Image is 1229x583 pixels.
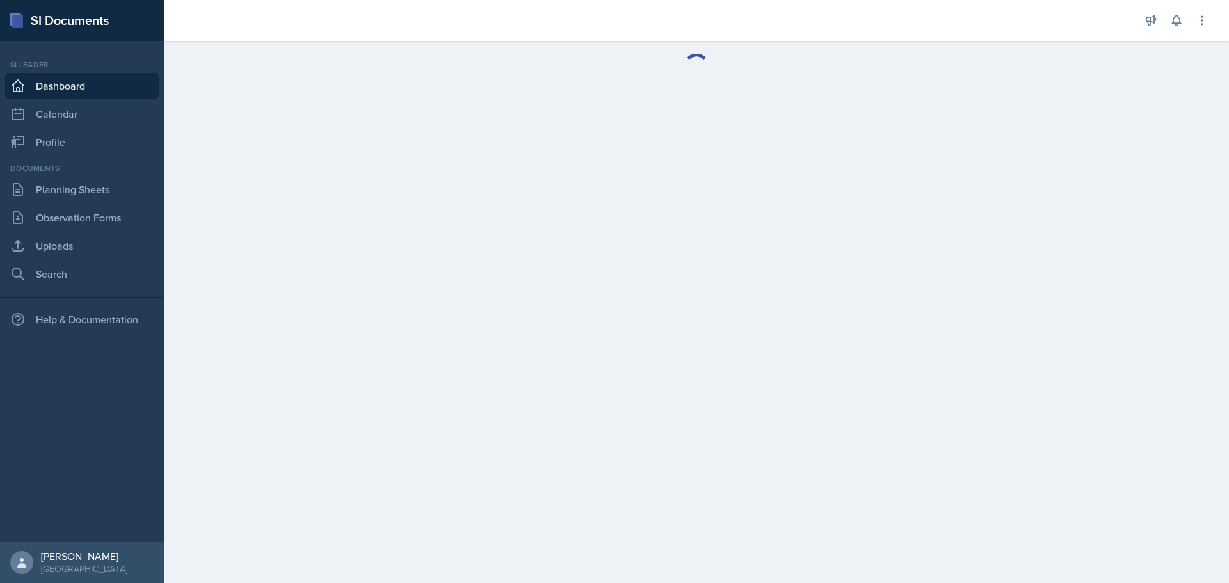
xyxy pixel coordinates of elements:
a: Dashboard [5,73,159,99]
a: Profile [5,129,159,155]
a: Observation Forms [5,205,159,230]
a: Search [5,261,159,287]
a: Uploads [5,233,159,259]
div: Documents [5,163,159,174]
a: Planning Sheets [5,177,159,202]
div: Help & Documentation [5,307,159,332]
a: Calendar [5,101,159,127]
div: [GEOGRAPHIC_DATA] [41,563,127,575]
div: [PERSON_NAME] [41,550,127,563]
div: Si leader [5,59,159,70]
